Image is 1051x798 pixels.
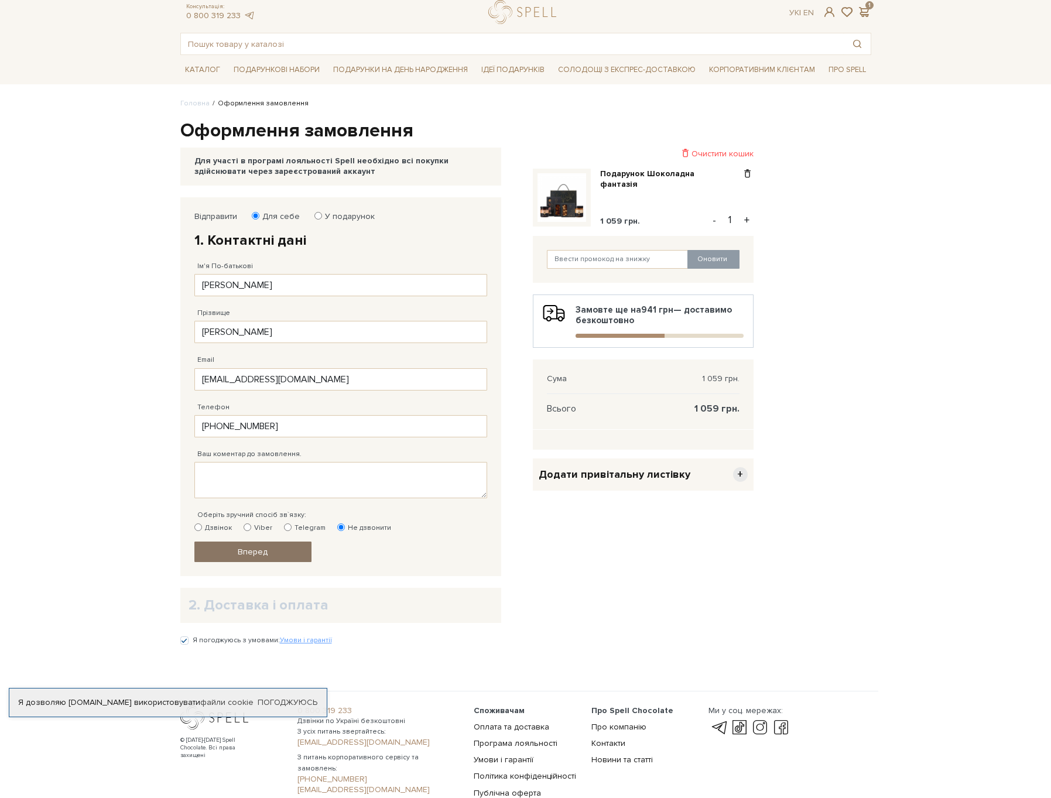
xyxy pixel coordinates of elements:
[284,523,326,533] label: Telegram
[252,212,259,220] input: Для себе
[337,523,391,533] label: Не дзвонити
[180,61,225,79] a: Каталог
[694,403,740,414] span: 1 059 грн.
[704,61,820,79] a: Корпоративним клієнтам
[474,771,576,781] a: Політика конфіденційності
[789,8,814,18] div: Ук
[297,737,460,748] a: [EMAIL_ADDRESS][DOMAIN_NAME]
[197,355,214,365] label: Email
[538,173,586,222] img: Подарунок Шоколадна фантазія
[314,212,322,220] input: У подарунок
[297,752,460,773] span: З питань корпоративного сервісу та замовлень:
[337,523,345,531] input: Не дзвонити
[194,156,487,177] div: Для участі в програмі лояльності Spell необхідно всі покупки здійснювати через зареєстрований акк...
[194,231,487,249] h2: 1. Контактні дані
[547,403,576,414] span: Всього
[474,755,533,765] a: Умови і гарантії
[547,250,689,269] input: Ввести промокод на знижку
[189,596,493,614] h2: 2. Доставка і оплата
[297,774,460,785] a: [PHONE_NUMBER]
[600,169,741,190] a: Подарунок Шоколадна фантазія
[244,523,251,531] input: Viber
[9,697,327,708] div: Я дозволяю [DOMAIN_NAME] використовувати
[194,211,237,222] label: Відправити
[799,8,801,18] span: |
[297,727,460,737] span: З усіх питань звертайтесь:
[197,449,302,460] label: Ваш коментар до замовлення.
[740,211,754,229] button: +
[600,216,640,226] span: 1 059 грн.
[474,705,525,715] span: Споживачам
[200,697,254,707] a: файли cookie
[193,635,332,646] label: Я погоджуюсь з умовами:
[244,11,255,20] a: telegram
[255,211,300,222] label: Для себе
[328,61,473,79] a: Подарунки на День народження
[297,716,460,727] span: Дзвінки по Україні безкоштовні
[844,33,871,54] button: Пошук товару у каталозі
[539,468,690,481] span: Додати привітальну листівку
[238,547,268,557] span: Вперед
[591,755,653,765] a: Новини та статті
[591,738,625,748] a: Контакти
[180,737,259,759] div: © [DATE]-[DATE] Spell Chocolate. Всі права захищені
[229,61,324,79] a: Подарункові набори
[297,785,460,795] a: [EMAIL_ADDRESS][DOMAIN_NAME]
[687,250,740,269] button: Оновити
[708,721,728,735] a: telegram
[702,374,740,384] span: 1 059 грн.
[543,304,744,338] div: Замовте ще на — доставимо безкоштовно
[474,738,557,748] a: Програма лояльності
[708,705,790,716] div: Ми у соц. мережах:
[210,98,309,109] li: Оформлення замовлення
[750,721,770,735] a: instagram
[771,721,791,735] a: facebook
[197,402,230,413] label: Телефон
[197,510,306,520] label: Оберіть зручний спосіб зв`язку:
[297,705,460,716] a: 0 800 319 233
[708,211,720,229] button: -
[730,721,749,735] a: tik-tok
[803,8,814,18] a: En
[533,148,754,159] div: Очистити кошик
[180,99,210,108] a: Головна
[547,374,567,384] span: Сума
[641,304,673,315] b: 941 грн
[194,523,202,531] input: Дзвінок
[194,523,232,533] label: Дзвінок
[197,308,230,318] label: Прізвище
[553,60,700,80] a: Солодощі з експрес-доставкою
[258,697,317,708] a: Погоджуюсь
[474,788,541,798] a: Публічна оферта
[284,523,292,531] input: Telegram
[317,211,375,222] label: У подарунок
[591,705,673,715] span: Про Spell Chocolate
[181,33,844,54] input: Пошук товару у каталозі
[186,3,255,11] span: Консультація:
[824,61,871,79] a: Про Spell
[186,11,241,20] a: 0 800 319 233
[474,722,549,732] a: Оплата та доставка
[733,467,748,482] span: +
[477,61,549,79] a: Ідеї подарунків
[244,523,272,533] label: Viber
[180,119,871,143] h1: Оформлення замовлення
[280,636,332,645] a: Умови і гарантії
[197,261,253,272] label: Ім'я По-батькові
[591,722,646,732] a: Про компанію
